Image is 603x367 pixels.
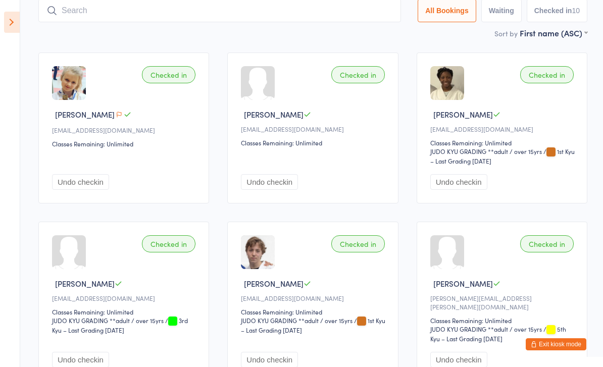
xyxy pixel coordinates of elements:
div: [PERSON_NAME][EMAIL_ADDRESS][PERSON_NAME][DOMAIN_NAME] [430,294,577,311]
span: [PERSON_NAME] [55,278,115,289]
span: [PERSON_NAME] [244,109,304,120]
div: JUDO KYU GRADING **adult / over 15yrs [430,147,542,155]
img: image1652897926.png [52,66,86,100]
label: Sort by [494,28,518,38]
div: First name (ASC) [520,27,587,38]
span: [PERSON_NAME] [433,109,493,120]
div: [EMAIL_ADDRESS][DOMAIN_NAME] [52,294,198,302]
div: Classes Remaining: Unlimited [52,307,198,316]
button: Undo checkin [241,174,298,190]
img: image1652872376.png [430,66,464,100]
div: Checked in [520,66,574,83]
img: image1713173289.png [241,235,275,269]
button: Undo checkin [52,174,109,190]
div: Checked in [331,66,385,83]
div: [EMAIL_ADDRESS][DOMAIN_NAME] [52,126,198,134]
button: Exit kiosk mode [526,338,586,350]
div: Classes Remaining: Unlimited [52,139,198,148]
div: Classes Remaining: Unlimited [430,316,577,325]
div: Checked in [142,235,195,252]
div: JUDO KYU GRADING **adult / over 15yrs [430,325,542,333]
button: Undo checkin [430,174,487,190]
span: [PERSON_NAME] [55,109,115,120]
span: [PERSON_NAME] [244,278,304,289]
div: Checked in [520,235,574,252]
div: Checked in [331,235,385,252]
div: Classes Remaining: Unlimited [241,138,387,147]
div: [EMAIL_ADDRESS][DOMAIN_NAME] [430,125,577,133]
span: [PERSON_NAME] [433,278,493,289]
div: [EMAIL_ADDRESS][DOMAIN_NAME] [241,125,387,133]
div: Checked in [142,66,195,83]
div: Classes Remaining: Unlimited [241,307,387,316]
div: Classes Remaining: Unlimited [430,138,577,147]
div: JUDO KYU GRADING **adult / over 15yrs [241,316,353,325]
div: JUDO KYU GRADING **adult / over 15yrs [52,316,164,325]
div: [EMAIL_ADDRESS][DOMAIN_NAME] [241,294,387,302]
div: 10 [572,7,580,15]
